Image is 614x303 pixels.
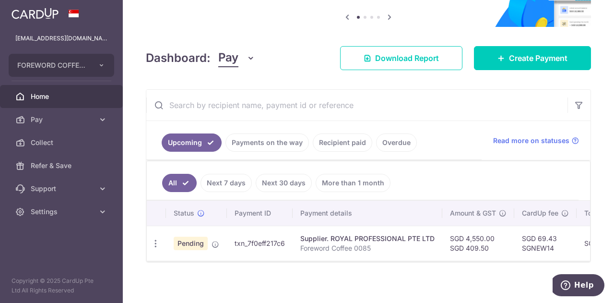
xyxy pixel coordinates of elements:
[15,34,107,43] p: [EMAIL_ADDRESS][DOMAIN_NAME]
[218,49,238,67] span: Pay
[474,46,591,70] a: Create Payment
[31,92,94,101] span: Home
[293,201,442,226] th: Payment details
[225,133,309,152] a: Payments on the way
[31,184,94,194] span: Support
[31,207,94,217] span: Settings
[146,49,211,67] h4: Dashboard:
[218,49,255,67] button: Pay
[201,174,252,192] a: Next 7 days
[553,274,604,298] iframe: Opens a widget where you can find more information
[227,226,293,261] td: txn_7f0eff217c6
[514,226,577,261] td: SGD 69.43 SGNEW14
[316,174,390,192] a: More than 1 month
[174,237,208,250] span: Pending
[313,133,372,152] a: Recipient paid
[493,136,569,145] span: Read more on statuses
[442,226,514,261] td: SGD 4,550.00 SGD 409.50
[12,8,59,19] img: CardUp
[17,61,88,70] span: FOREWORD COFFEE PTE. LTD.
[9,54,114,77] button: FOREWORD COFFEE PTE. LTD.
[162,174,197,192] a: All
[227,201,293,226] th: Payment ID
[162,133,222,152] a: Upcoming
[450,208,496,218] span: Amount & GST
[300,243,435,253] p: Foreword Coffee 0085
[509,52,567,64] span: Create Payment
[31,115,94,124] span: Pay
[340,46,462,70] a: Download Report
[375,52,439,64] span: Download Report
[376,133,417,152] a: Overdue
[174,208,194,218] span: Status
[256,174,312,192] a: Next 30 days
[146,90,567,121] input: Search by recipient name, payment id or reference
[300,234,435,243] div: Supplier. ROYAL PROFESSIONAL PTE LTD
[31,161,94,170] span: Refer & Save
[31,138,94,147] span: Collect
[493,136,579,145] a: Read more on statuses
[522,208,558,218] span: CardUp fee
